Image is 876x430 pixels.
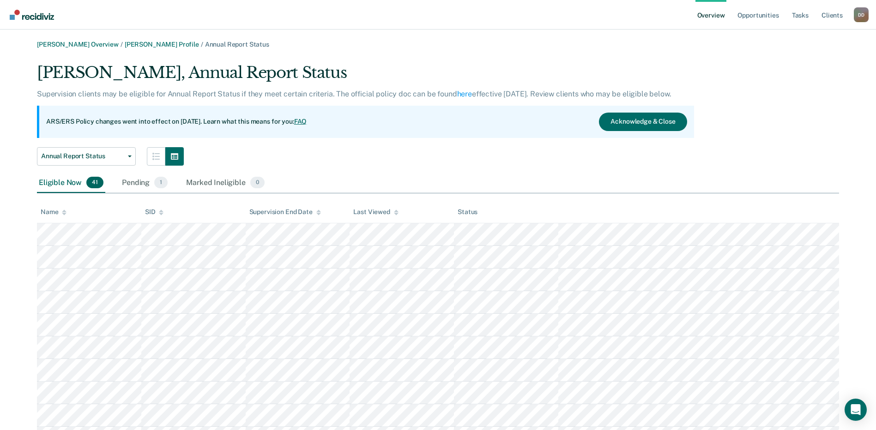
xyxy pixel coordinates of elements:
img: Recidiviz [10,10,54,20]
div: Status [458,208,477,216]
div: Open Intercom Messenger [845,399,867,421]
div: Supervision End Date [249,208,321,216]
span: Annual Report Status [205,41,269,48]
span: Annual Report Status [41,152,124,160]
div: Last Viewed [353,208,398,216]
p: Supervision clients may be eligible for Annual Report Status if they meet certain criteria. The o... [37,90,671,98]
div: [PERSON_NAME], Annual Report Status [37,63,694,90]
div: Eligible Now41 [37,173,105,193]
span: / [199,41,205,48]
button: Acknowledge & Close [599,113,687,131]
div: Name [41,208,66,216]
div: Pending1 [120,173,169,193]
p: ARS/ERS Policy changes went into effect on [DATE]. Learn what this means for you: [46,117,307,126]
span: 0 [250,177,265,189]
a: FAQ [294,118,307,125]
div: SID [145,208,164,216]
button: Profile dropdown button [854,7,869,22]
a: here [457,90,472,98]
span: 41 [86,177,103,189]
a: [PERSON_NAME] Overview [37,41,119,48]
div: Marked Ineligible0 [184,173,266,193]
span: / [119,41,125,48]
div: D D [854,7,869,22]
span: 1 [154,177,168,189]
button: Annual Report Status [37,147,136,166]
a: [PERSON_NAME] Profile [125,41,199,48]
